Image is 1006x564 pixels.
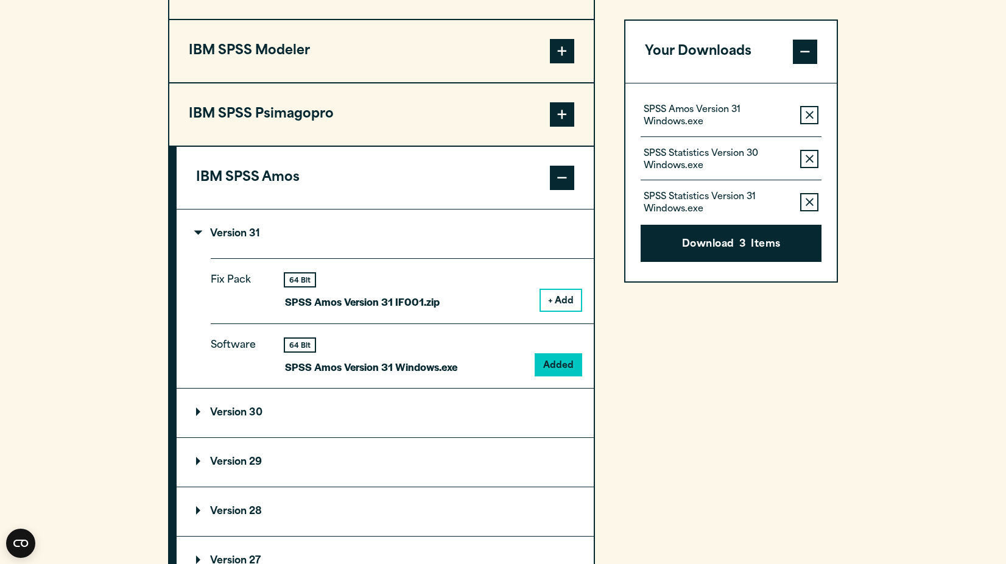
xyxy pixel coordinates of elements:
[536,354,581,375] button: Added
[644,148,790,172] p: SPSS Statistics Version 30 Windows.exe
[6,529,35,558] button: Open CMP widget
[196,457,262,467] p: Version 29
[644,104,790,129] p: SPSS Amos Version 31 Windows.exe
[641,225,821,263] button: Download3Items
[196,408,262,418] p: Version 30
[644,191,790,216] p: SPSS Statistics Version 31 Windows.exe
[625,83,837,281] div: Your Downloads
[541,290,581,311] button: + Add
[177,210,594,258] summary: Version 31
[177,389,594,437] summary: Version 30
[196,507,262,516] p: Version 28
[285,358,457,376] p: SPSS Amos Version 31 Windows.exe
[625,21,837,83] button: Your Downloads
[177,147,594,209] button: IBM SPSS Amos
[211,337,266,366] p: Software
[177,487,594,536] summary: Version 28
[196,229,260,239] p: Version 31
[211,272,266,301] p: Fix Pack
[169,20,594,82] button: IBM SPSS Modeler
[285,273,315,286] div: 64 Bit
[169,83,594,146] button: IBM SPSS Psimagopro
[285,293,440,311] p: SPSS Amos Version 31 IF001.zip
[739,237,746,253] span: 3
[285,339,315,351] div: 64 Bit
[177,438,594,487] summary: Version 29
